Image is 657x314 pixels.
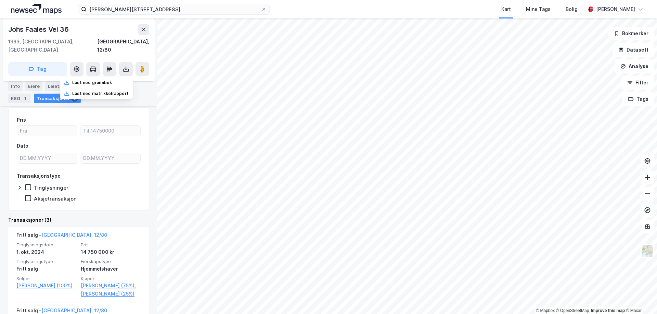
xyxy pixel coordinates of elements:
div: Johs Faales Vei 36 [8,24,70,35]
div: Transaksjoner [34,94,81,103]
span: Eierskapstype [81,259,141,264]
input: Til 14750000 [80,126,140,136]
button: Datasett [613,43,654,57]
a: [GEOGRAPHIC_DATA], 12/80 [41,232,107,238]
div: Info [8,81,23,91]
div: 14 750 000 kr [81,248,141,256]
input: Fra [17,126,77,136]
button: Filter [621,76,654,90]
a: Improve this map [591,308,625,313]
div: 1363, [GEOGRAPHIC_DATA], [GEOGRAPHIC_DATA] [8,38,97,54]
button: Tags [622,92,654,106]
div: Last ned matrikkelrapport [72,91,129,96]
iframe: Chat Widget [623,281,657,314]
div: 1. okt. 2024 [16,248,77,256]
div: Fritt salg - [16,231,107,242]
div: Hjemmelshaver [81,265,141,273]
div: Pris [17,116,26,124]
button: Tag [8,62,67,76]
span: Tinglysningstype [16,259,77,264]
span: Pris [81,242,141,248]
div: Transaksjoner (3) [8,216,149,224]
div: Aksjetransaksjon [34,195,77,202]
div: Leietakere [45,81,75,91]
div: Kart [501,5,511,13]
div: Mine Tags [526,5,551,13]
button: Analyse [615,59,654,73]
div: [PERSON_NAME] [596,5,635,13]
div: Eiere [25,81,42,91]
a: Mapbox [536,308,555,313]
div: 1 [22,95,28,102]
div: Fritt salg [16,265,77,273]
img: Z [641,245,654,258]
input: DD.MM.YYYY [80,153,140,163]
div: Last ned grunnbok [72,80,112,85]
button: Bokmerker [608,27,654,40]
a: [GEOGRAPHIC_DATA], 12/80 [41,308,107,313]
div: Kontrollprogram for chat [623,281,657,314]
a: OpenStreetMap [556,308,589,313]
input: DD.MM.YYYY [17,153,77,163]
a: [PERSON_NAME] (100%) [16,282,77,290]
div: [GEOGRAPHIC_DATA], 12/80 [97,38,149,54]
a: [PERSON_NAME] (75%), [81,282,141,290]
span: Kjøper [81,276,141,282]
div: Bolig [566,5,578,13]
div: ESG [8,94,31,103]
div: Dato [17,142,28,150]
input: Søk på adresse, matrikkel, gårdeiere, leietakere eller personer [87,4,261,14]
span: Tinglysningsdato [16,242,77,248]
a: [PERSON_NAME] (25%) [81,290,141,298]
div: Tinglysninger [34,185,68,191]
span: Selger [16,276,77,282]
img: logo.a4113a55bc3d86da70a041830d287a7e.svg [11,4,62,14]
div: Transaksjonstype [17,172,61,180]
